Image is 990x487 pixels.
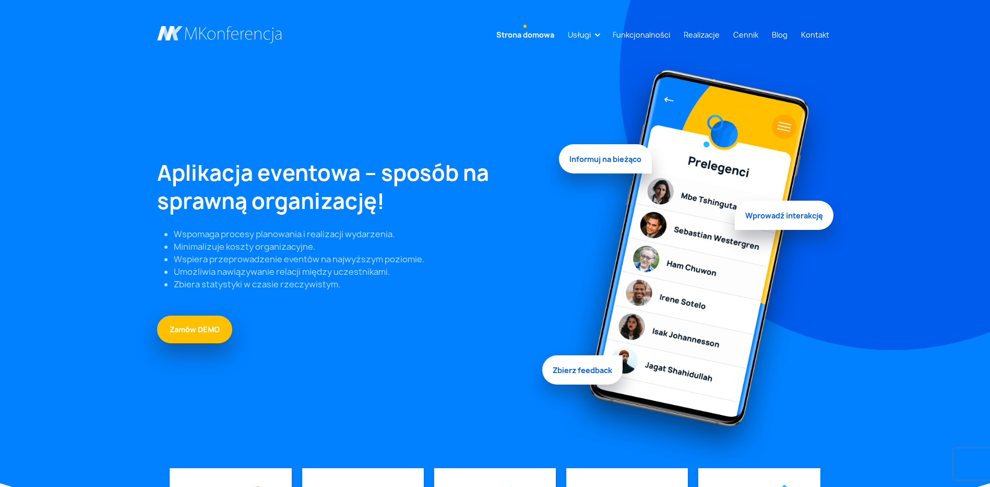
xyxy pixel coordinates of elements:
span: Zbierz feedback [542,353,623,382]
a: Funkcjonalności [609,25,674,44]
li: Wspiera przeprowadzenie eventów na najwyższym poziomie. [174,253,546,265]
li: Wspomaga procesy planowania i realizacji wydarzenia. [174,228,546,240]
span: Wprowadź interakcję [735,198,833,227]
img: Graficzny element strony [559,59,833,468]
a: Usługi [564,25,595,44]
a: Blog [768,25,792,44]
a: Zamów DEMO [157,316,232,343]
a: Strona domowa [492,25,558,44]
li: Zbiera statystyki w czasie rzeczywistym. [174,278,546,291]
a: Realizacje [679,25,724,44]
li: Minimalizuje koszty organizacyjne. [174,240,546,253]
span: Informuj na bieżąco [559,147,652,177]
h1: Aplikacja eventowa – sposób na sprawną organizację! [157,159,546,215]
a: Kontakt [797,25,833,44]
li: Umożliwia nawiązywanie relacji między uczestnikami. [174,265,546,278]
a: Cennik [729,25,762,44]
